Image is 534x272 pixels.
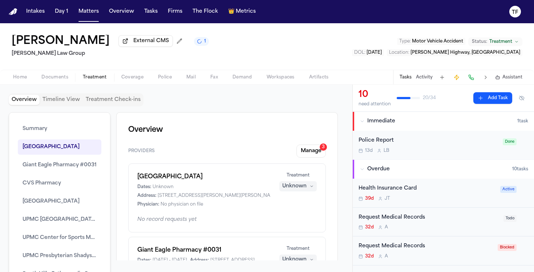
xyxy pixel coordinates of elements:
span: 1 task [517,118,528,124]
div: need attention [359,101,391,107]
span: 32d [365,253,374,259]
button: Make a Call [466,72,476,82]
div: Unknown [282,183,307,190]
span: Giant Eagle Pharmacy #0031 [23,161,97,170]
span: Fax [210,74,218,80]
div: 10 [359,89,391,101]
button: Manage3 [296,145,326,158]
span: 1 [204,38,206,44]
span: [GEOGRAPHIC_DATA] [23,143,80,151]
button: Activity [416,74,433,80]
span: Status: [472,39,487,45]
span: [STREET_ADDRESS][PERSON_NAME][PERSON_NAME] [158,193,279,199]
div: Open task: Request Medical Records [353,208,534,237]
button: CVS Pharmacy [18,176,101,191]
span: crown [228,8,234,15]
span: [GEOGRAPHIC_DATA] [23,197,80,206]
span: [DATE] - [DATE] [153,257,187,263]
span: Home [13,74,27,80]
button: Overview [9,95,40,105]
h2: [PERSON_NAME] Law Group [12,49,209,58]
div: Police Report [359,137,498,145]
button: Overdue10tasks [353,160,534,179]
span: A [385,253,388,259]
span: Overdue [367,166,390,173]
button: Intakes [23,5,48,18]
button: The Flock [190,5,221,18]
span: Immediate [367,118,395,125]
button: Unknown [279,181,317,191]
span: Blocked [498,244,517,251]
span: [PERSON_NAME] Highway, [GEOGRAPHIC_DATA] [410,50,520,55]
div: Unknown [282,256,307,263]
button: Edit DOL: 2025-05-11 [352,49,384,56]
button: Immediate1task [353,112,534,131]
button: Assistant [495,74,522,80]
span: Todo [503,215,517,222]
span: No physician on file [161,202,203,207]
div: Request Medical Records [359,242,493,251]
button: Summary [18,121,101,137]
button: 1 active task [194,37,209,46]
a: Tasks [141,5,161,18]
button: Timeline View [40,95,83,105]
span: UPMC [GEOGRAPHIC_DATA] [23,215,97,224]
button: Treatment Check-ins [83,95,143,105]
span: External CMS [133,37,169,45]
a: Home [9,8,17,15]
span: Location : [389,50,409,55]
span: Metrics [236,8,256,15]
span: Artifacts [309,74,329,80]
span: 39d [365,196,374,202]
span: [STREET_ADDRESS] [210,257,255,263]
button: Add Task [473,92,512,104]
button: UPMC [GEOGRAPHIC_DATA] [18,212,101,227]
span: 13d [365,148,373,154]
span: Demand [232,74,252,80]
button: Giant Eagle Pharmacy #0031 [18,158,101,173]
span: L B [384,148,389,154]
span: Treatment [287,246,310,252]
span: Dates: [137,257,151,263]
div: Health Insurance Card [359,184,496,193]
span: Assistant [502,74,522,80]
span: Police [158,74,172,80]
button: Add Task [437,72,447,82]
span: Providers [128,148,155,154]
button: Matters [76,5,102,18]
span: [DATE] [367,50,382,55]
span: Coverage [121,74,143,80]
h1: [PERSON_NAME] [12,35,110,48]
button: Edit Type: Motor Vehicle Accident [397,38,465,45]
button: Create Immediate Task [452,72,462,82]
button: Tasks [400,74,412,80]
div: Request Medical Records [359,214,499,222]
button: Overview [106,5,137,18]
span: Dates: [137,184,151,190]
span: CVS Pharmacy [23,179,61,188]
span: Treatment [489,39,512,45]
button: Edit matter name [12,35,110,48]
a: crownMetrics [225,5,259,18]
button: Change status from Treatment [468,37,522,46]
a: Firms [165,5,185,18]
span: Active [500,186,517,193]
button: UPMC Presbyterian Shadyside [18,248,101,264]
div: Open task: Request Medical Records [353,236,534,265]
button: [GEOGRAPHIC_DATA] [18,139,101,155]
span: Motor Vehicle Accident [412,39,463,44]
span: Treatment [287,172,310,178]
span: DOL : [354,50,365,55]
h1: Giant Eagle Pharmacy #0031 [137,246,271,255]
div: No record requests yet [137,216,317,223]
button: UPMC Center for Sports Medicine – [MEDICAL_DATA] Program [18,230,101,245]
h1: Overview [128,124,326,136]
div: Open task: Police Report [353,131,534,159]
button: External CMS [118,35,173,47]
span: UPMC Center for Sports Medicine – [MEDICAL_DATA] Program [23,234,97,242]
span: 10 task s [512,166,528,172]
